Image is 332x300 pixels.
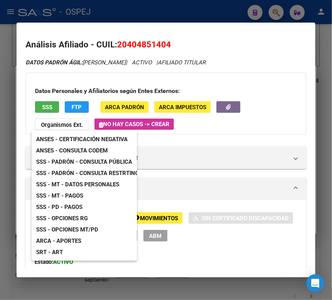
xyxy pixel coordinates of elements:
[32,134,132,145] a: ANSES - Certificación Negativa
[36,215,88,222] span: SSS - Opciones RG
[36,192,83,199] span: SSS - MT - Pagos
[36,158,132,165] span: SSS - Padrón - Consulta Pública
[32,145,112,156] a: ANSES - Consulta CODEM
[32,168,152,179] a: SSS - Padrón - Consulta Restrtingida
[36,147,108,154] span: ANSES - Consulta CODEM
[32,179,124,190] a: SSS - MT - Datos Personales
[306,274,324,292] div: Open Intercom Messenger
[32,247,137,258] a: SRT - ART
[36,226,98,233] span: SSS - Opciones MT/PD
[36,238,81,244] span: ARCA - Aportes
[32,201,87,213] a: SSS - PD - Pagos
[36,181,119,188] span: SSS - MT - Datos Personales
[36,136,128,143] span: ANSES - Certificación Negativa
[32,156,137,168] a: SSS - Padrón - Consulta Pública
[32,213,92,224] a: SSS - Opciones RG
[32,190,88,201] a: SSS - MT - Pagos
[36,249,63,256] span: SRT - ART
[36,170,148,177] span: SSS - Padrón - Consulta Restrtingida
[32,224,103,235] a: SSS - Opciones MT/PD
[32,235,86,247] a: ARCA - Aportes
[36,204,82,210] span: SSS - PD - Pagos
